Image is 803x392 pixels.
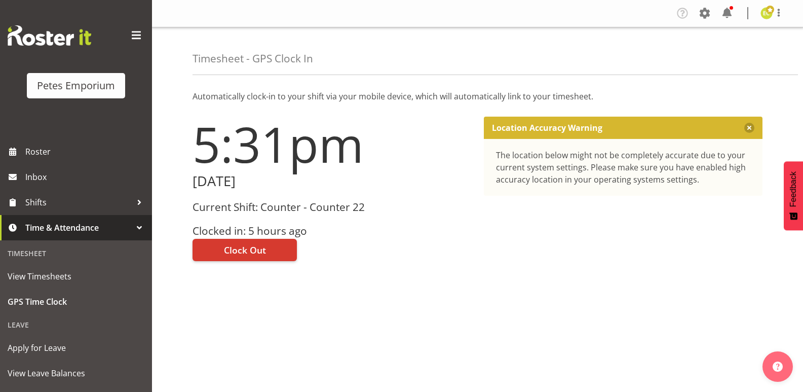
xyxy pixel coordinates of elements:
[3,264,149,289] a: View Timesheets
[760,7,773,19] img: emma-croft7499.jpg
[224,243,266,257] span: Clock Out
[37,78,115,93] div: Petes Emporium
[784,161,803,230] button: Feedback - Show survey
[3,335,149,361] a: Apply for Leave
[3,289,149,314] a: GPS Time Clock
[25,220,132,235] span: Time & Attendance
[8,269,144,284] span: View Timesheets
[25,144,147,159] span: Roster
[193,173,472,189] h2: [DATE]
[8,294,144,309] span: GPS Time Clock
[193,201,472,213] h3: Current Shift: Counter - Counter 22
[773,362,783,372] img: help-xxl-2.png
[8,366,144,381] span: View Leave Balances
[8,25,91,46] img: Rosterit website logo
[8,340,144,355] span: Apply for Leave
[193,239,297,261] button: Clock Out
[193,90,762,102] p: Automatically clock-in to your shift via your mobile device, which will automatically link to you...
[25,169,147,185] span: Inbox
[496,149,751,186] div: The location below might not be completely accurate due to your current system settings. Please m...
[3,243,149,264] div: Timesheet
[193,117,472,171] h1: 5:31pm
[193,225,472,237] h3: Clocked in: 5 hours ago
[492,123,602,133] p: Location Accuracy Warning
[744,123,754,133] button: Close message
[25,195,132,210] span: Shifts
[789,171,798,207] span: Feedback
[193,53,313,64] h4: Timesheet - GPS Clock In
[3,314,149,335] div: Leave
[3,361,149,386] a: View Leave Balances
